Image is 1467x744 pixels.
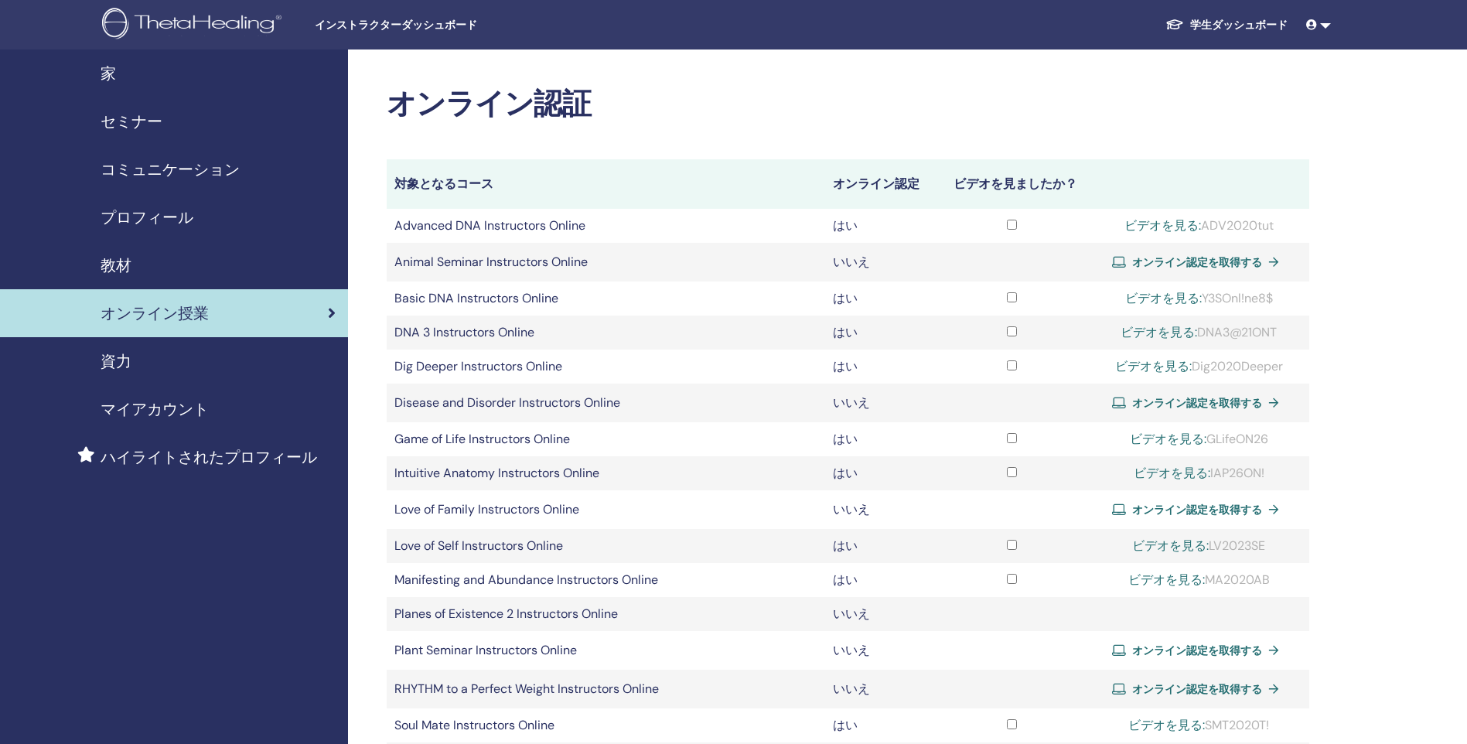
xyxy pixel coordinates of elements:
[387,243,825,282] td: Animal Seminar Instructors Online
[387,670,825,708] td: RHYTHM to a Perfect Weight Instructors Online
[1130,431,1206,447] a: ビデオを見る:
[101,302,209,325] span: オンライン授業
[387,350,825,384] td: Dig Deeper Instructors Online
[825,708,936,742] td: はい
[1165,18,1184,31] img: graduation-cap-white.svg
[101,62,116,85] span: 家
[1128,572,1205,588] a: ビデオを見る:
[1115,358,1192,374] a: ビデオを見る:
[387,209,825,243] td: Advanced DNA Instructors Online
[387,563,825,597] td: Manifesting and Abundance Instructors Online
[1097,537,1302,555] div: LV2023SE
[1112,498,1285,521] a: オンライン認定を取得する
[1121,324,1197,340] a: ビデオを見る:
[1097,430,1302,449] div: GLifeON26
[825,282,936,316] td: はい
[387,456,825,490] td: Intuitive Anatomy Instructors Online
[101,398,209,421] span: マイアカウント
[1134,465,1210,481] a: ビデオを見る:
[387,490,825,529] td: Love of Family Instructors Online
[1112,677,1285,701] a: オンライン認定を取得する
[1132,503,1262,517] span: オンライン認定を取得する
[1132,396,1262,410] span: オンライン認定を取得する
[825,209,936,243] td: はい
[101,110,162,133] span: セミナー
[1124,217,1201,234] a: ビデオを見る:
[825,529,936,563] td: はい
[1132,643,1262,657] span: オンライン認定を取得する
[101,158,240,181] span: コミュニケーション
[1097,571,1302,589] div: MA2020AB
[101,445,317,469] span: ハイライトされたプロフィール
[387,316,825,350] td: DNA 3 Instructors Online
[387,282,825,316] td: Basic DNA Instructors Online
[1112,639,1285,662] a: オンライン認定を取得する
[825,563,936,597] td: はい
[1097,323,1302,342] div: DNA3@21ONT
[825,631,936,670] td: いいえ
[387,631,825,670] td: Plant Seminar Instructors Online
[825,597,936,631] td: いいえ
[1097,217,1302,235] div: ADV2020tut
[825,490,936,529] td: いいえ
[1153,11,1300,39] a: 学生ダッシュボード
[387,529,825,563] td: Love of Self Instructors Online
[387,422,825,456] td: Game of Life Instructors Online
[1128,717,1205,733] a: ビデオを見る:
[315,17,547,33] span: インストラクターダッシュボード
[1132,255,1262,269] span: オンライン認定を取得する
[1097,716,1302,735] div: SMT2020T!
[102,8,287,43] img: logo.png
[825,670,936,708] td: いいえ
[1132,682,1262,696] span: オンライン認定を取得する
[825,422,936,456] td: はい
[935,159,1089,209] th: ビデオを見ましたか？
[101,350,131,373] span: 資力
[825,159,936,209] th: オンライン認定
[1125,290,1202,306] a: ビデオを見る:
[387,384,825,422] td: Disease and Disorder Instructors Online
[101,206,193,229] span: プロフィール
[825,350,936,384] td: はい
[1132,538,1209,554] a: ビデオを見る:
[101,254,131,277] span: 教材
[387,597,825,631] td: Planes of Existence 2 Instructors Online
[1097,464,1302,483] div: IAP26ON!
[825,384,936,422] td: いいえ
[1112,251,1285,274] a: オンライン認定を取得する
[1097,357,1302,376] div: Dig2020Deeper
[825,243,936,282] td: いいえ
[387,708,825,742] td: Soul Mate Instructors Online
[825,316,936,350] td: はい
[387,87,1309,122] h2: オンライン認証
[825,456,936,490] td: はい
[1097,289,1302,308] div: Y3SOnl!ne8$
[387,159,825,209] th: 対象となるコース
[1112,391,1285,415] a: オンライン認定を取得する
